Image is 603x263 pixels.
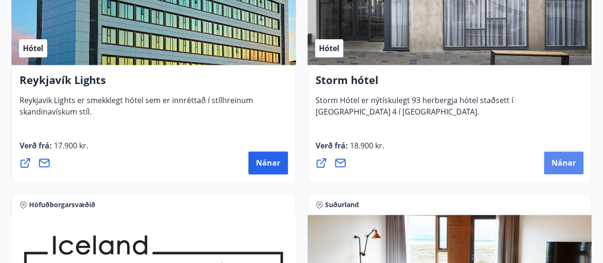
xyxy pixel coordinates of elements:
span: Nánar [256,158,280,168]
span: Verð frá : [20,140,88,158]
span: Hótel [23,43,43,53]
span: Suðurland [325,200,359,210]
button: Nánar [248,151,288,174]
h4: Reykjavík Lights [20,73,288,95]
span: Hótel [319,43,339,53]
span: Verð frá : [316,140,384,158]
span: Nánar [552,158,576,168]
span: 18.900 kr. [348,140,384,151]
span: Storm Hótel er nýtískulegt 93 herbergja hótel staðsett í [GEOGRAPHIC_DATA] 4 í [GEOGRAPHIC_DATA]. [316,95,513,125]
span: 17.900 kr. [52,140,88,151]
span: Reykjavik Lights er smekklegt hótel sem er innréttað í stílhreinum skandinavískum stíl. [20,95,253,125]
span: Höfuðborgarsvæðið [29,200,95,210]
h4: Storm hótel [316,73,584,95]
button: Nánar [544,151,583,174]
